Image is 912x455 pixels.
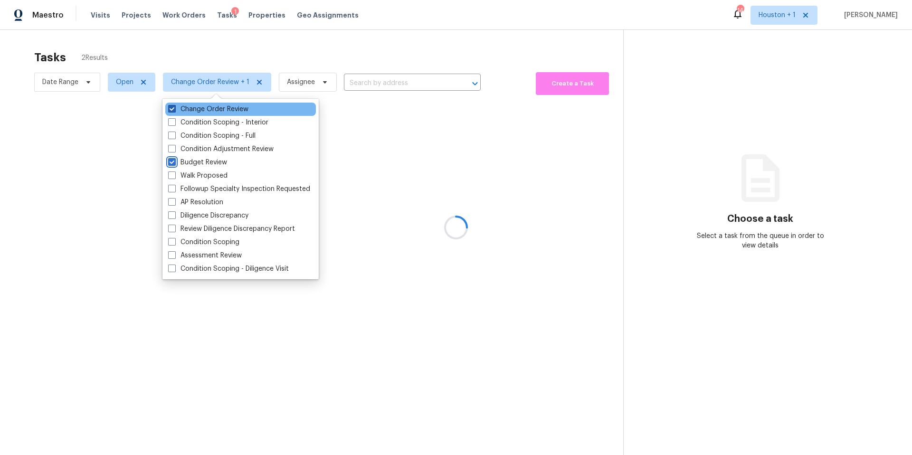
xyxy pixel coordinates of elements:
label: Condition Scoping - Full [168,131,256,141]
label: Condition Scoping [168,237,239,247]
label: Walk Proposed [168,171,228,180]
label: Change Order Review [168,104,248,114]
label: Budget Review [168,158,227,167]
div: 1 [231,7,239,17]
label: Condition Scoping - Interior [168,118,268,127]
div: 14 [737,6,743,15]
label: AP Resolution [168,198,223,207]
label: Condition Scoping - Diligence Visit [168,264,289,274]
label: Review Diligence Discrepancy Report [168,224,295,234]
label: Diligence Discrepancy [168,211,248,220]
label: Condition Adjustment Review [168,144,274,154]
label: Followup Specialty Inspection Requested [168,184,310,194]
label: Assessment Review [168,251,242,260]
